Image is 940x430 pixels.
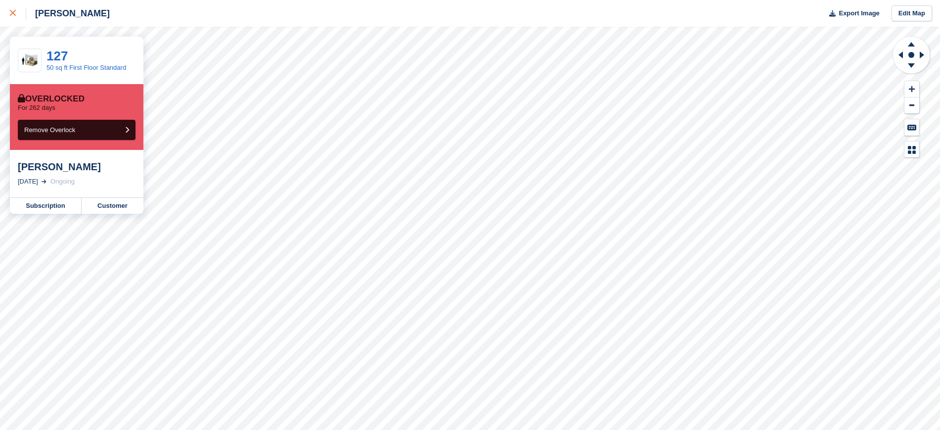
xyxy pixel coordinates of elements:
[18,161,135,173] div: [PERSON_NAME]
[18,52,41,69] img: 50-sqft-unit.jpg
[24,126,75,134] span: Remove Overlock
[18,94,85,104] div: Overlocked
[10,198,82,214] a: Subscription
[823,5,880,22] button: Export Image
[18,120,135,140] button: Remove Overlock
[904,97,919,114] button: Zoom Out
[904,81,919,97] button: Zoom In
[892,5,932,22] a: Edit Map
[904,119,919,136] button: Keyboard Shortcuts
[46,64,126,71] a: 50 sq ft First Floor Standard
[82,198,143,214] a: Customer
[18,177,38,187] div: [DATE]
[839,8,879,18] span: Export Image
[26,7,110,19] div: [PERSON_NAME]
[42,180,46,184] img: arrow-right-light-icn-cde0832a797a2874e46488d9cf13f60e5c3a73dbe684e267c42b8395dfbc2abf.svg
[46,48,68,63] a: 127
[18,104,55,112] p: For 262 days
[904,142,919,158] button: Map Legend
[50,177,75,187] div: Ongoing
